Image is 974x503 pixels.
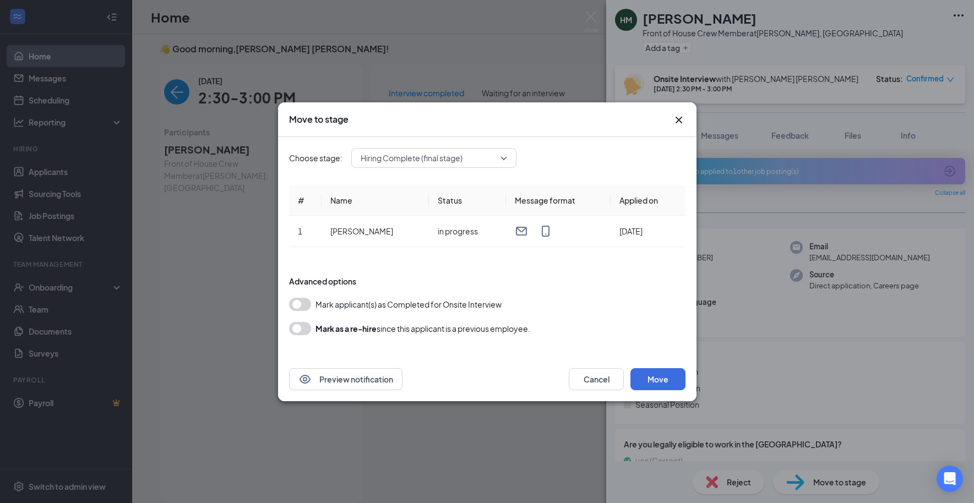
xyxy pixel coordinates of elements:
div: Advanced options [289,276,685,287]
div: Open Intercom Messenger [937,466,963,492]
th: Status [428,185,505,216]
button: Close [672,113,685,127]
th: Message format [506,185,611,216]
svg: MobileSms [539,225,552,238]
div: since this applicant is a previous employee. [315,322,530,335]
button: Move [630,368,685,390]
th: Applied on [610,185,685,216]
th: Name [321,185,428,216]
th: # [289,185,322,216]
svg: Eye [298,373,312,386]
span: Hiring Complete (final stage) [361,150,462,166]
span: Mark applicant(s) as Completed for Onsite Interview [315,298,502,311]
td: [PERSON_NAME] [321,216,428,247]
button: Cancel [569,368,624,390]
td: [DATE] [610,216,685,247]
b: Mark as a re-hire [315,324,377,333]
svg: Cross [672,113,685,127]
svg: Email [515,225,528,238]
span: Choose stage: [289,152,342,164]
h3: Move to stage [289,113,349,125]
td: in progress [428,216,505,247]
button: EyePreview notification [289,368,402,390]
span: 1 [298,226,302,236]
